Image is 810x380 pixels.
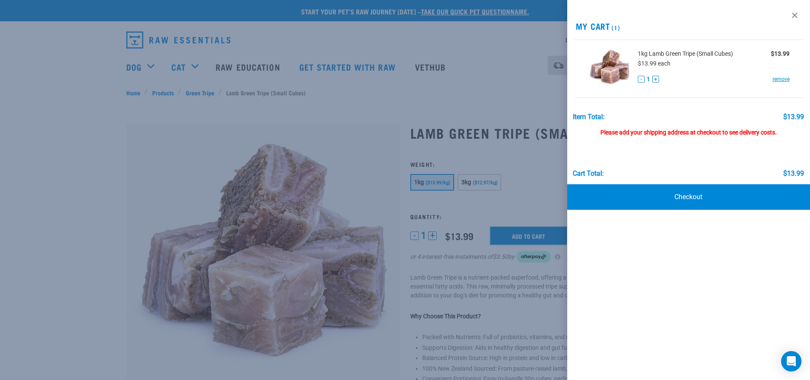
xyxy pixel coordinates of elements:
div: $13.99 [783,113,804,121]
div: $13.99 [783,170,804,177]
span: 1 [647,75,650,84]
span: $13.99 each [638,60,671,67]
span: (1) [610,26,620,29]
span: 1kg Lamb Green Tripe (Small Cubes) [638,49,733,58]
strong: $13.99 [771,50,790,57]
div: Item Total: [573,113,605,121]
a: remove [773,75,790,83]
div: Cart total: [573,170,604,177]
img: Lamb Green Tripe (Small Cubes) [588,47,631,91]
div: Open Intercom Messenger [781,351,801,371]
button: + [652,76,659,83]
div: Please add your shipping address at checkout to see delivery costs. [573,121,804,136]
button: - [638,76,645,83]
